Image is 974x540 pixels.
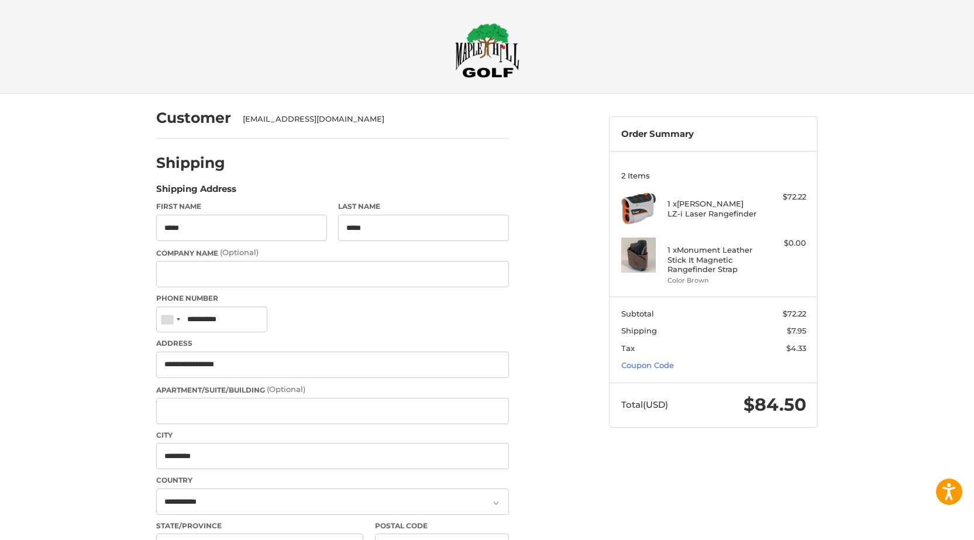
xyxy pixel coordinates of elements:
span: $72.22 [783,309,806,318]
h2: Shipping [156,154,225,172]
label: Address [156,338,509,349]
label: State/Province [156,521,363,531]
span: Shipping [621,326,657,335]
h3: Order Summary [621,129,806,140]
label: City [156,430,509,441]
span: Tax [621,343,635,353]
small: (Optional) [267,384,305,394]
span: Subtotal [621,309,654,318]
h4: 1 x [PERSON_NAME] LZ-i Laser Rangefinder [667,199,757,218]
span: $4.33 [786,343,806,353]
label: Postal Code [375,521,510,531]
li: Color Brown [667,276,757,286]
h2: Customer [156,109,231,127]
div: [EMAIL_ADDRESS][DOMAIN_NAME] [243,113,498,125]
label: Company Name [156,247,509,259]
h4: 1 x Monument Leather Stick It Magnetic Rangefinder Strap [667,245,757,274]
small: (Optional) [220,247,259,257]
div: $72.22 [760,191,806,203]
legend: Shipping Address [156,183,236,201]
label: Last Name [338,201,509,212]
label: Country [156,475,509,486]
div: $0.00 [760,238,806,249]
span: $84.50 [744,394,806,415]
span: $7.95 [787,326,806,335]
img: Maple Hill Golf [455,23,519,78]
span: Total (USD) [621,399,668,410]
a: Coupon Code [621,360,674,370]
h3: 2 Items [621,171,806,180]
label: First Name [156,201,327,212]
label: Apartment/Suite/Building [156,384,509,395]
label: Phone Number [156,293,509,304]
